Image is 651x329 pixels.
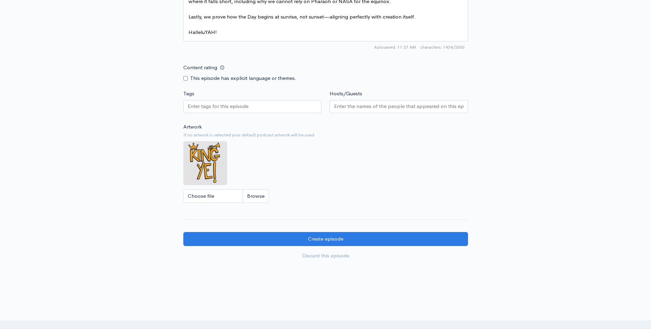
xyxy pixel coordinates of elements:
input: Enter the names of the people that appeared on this episode [334,102,464,110]
label: This episode has explicit language or themes. [190,74,296,82]
span: Lastly, we prove how the Day begins at sunrise, not sunset—aligning perfectly with creation itself. [188,13,416,20]
label: Tags [183,90,194,98]
a: Discard this episode [183,249,468,263]
label: Artwork [183,123,202,131]
label: Content rating [183,61,217,75]
small: If no artwork is selected your default podcast artwork will be used [183,132,468,138]
input: Enter tags for this episode [188,102,249,110]
span: Autosaved: 11:27 AM [374,44,416,50]
label: Hosts/Guests [330,90,362,98]
span: HalleluYAH! [188,29,217,35]
span: 1424/2000 [420,44,465,50]
input: Create episode [183,232,468,246]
